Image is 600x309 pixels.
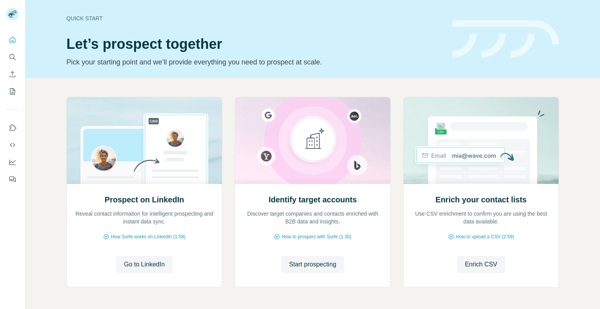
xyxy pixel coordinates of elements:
button: Search [6,50,19,64]
button: Start prospecting [281,256,344,273]
span: How to upload a CSV (2:59) [456,233,514,240]
span: Enrich CSV [465,260,497,269]
img: Enrich your contact lists [403,97,559,184]
img: Identify target accounts [235,97,391,184]
h2: Identify target accounts [269,194,357,205]
p: Reveal contact information for intelligent prospecting and instant data sync. [75,210,214,225]
p: Discover target companies and contacts enriched with B2B data and insights. [243,210,382,225]
button: Feedback [6,172,19,186]
button: Use Surfe on LinkedIn [6,121,19,135]
div: Quick start [66,14,443,22]
button: My lists [6,84,19,98]
img: banner [452,20,559,58]
span: How to prospect with Surfe (1:30) [282,233,351,240]
button: Go to LinkedIn [116,256,172,273]
p: Pick your starting point and we’ll provide everything you need to prospect at scale. [66,57,443,68]
img: Prospect on LinkedIn [66,97,222,184]
button: Enrich CSV [6,67,19,81]
button: Quick start [6,33,19,47]
button: Use Surfe API [6,138,19,152]
button: Enrich CSV [457,256,505,273]
p: Use CSV enrichment to confirm you are using the best data available. [411,210,551,225]
h1: Let’s prospect together [66,36,443,52]
h2: Enrich your contact lists [436,194,527,205]
button: Dashboard [6,155,19,169]
span: Go to LinkedIn [124,260,164,269]
span: How Surfe works on LinkedIn (1:58) [111,233,186,240]
span: Start prospecting [289,260,336,269]
h2: Prospect on LinkedIn [105,194,184,205]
